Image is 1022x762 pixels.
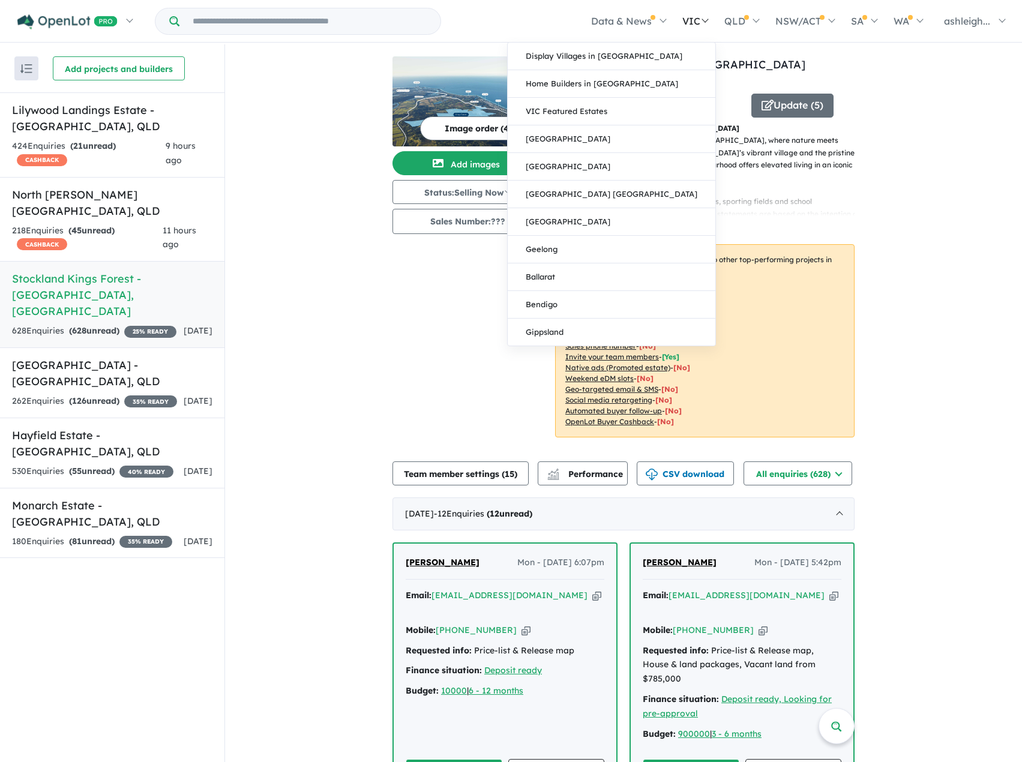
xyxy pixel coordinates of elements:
strong: Email: [643,590,669,601]
a: [GEOGRAPHIC_DATA] [508,208,715,236]
img: download icon [646,469,658,481]
button: Team member settings (15) [392,461,529,485]
span: 21 [73,140,83,151]
a: Display Villages in [GEOGRAPHIC_DATA] [508,43,715,70]
button: Copy [522,624,531,637]
span: [DATE] [184,325,212,336]
h5: Monarch Estate - [GEOGRAPHIC_DATA] , QLD [12,497,212,530]
span: 55 [72,466,82,476]
div: 530 Enquir ies [12,464,173,479]
span: 25% READY [124,326,176,338]
strong: ( unread) [69,395,119,406]
a: Deposit ready [484,665,542,676]
div: 424 Enquir ies [12,139,166,168]
strong: Finance situation: [406,665,482,676]
a: [PERSON_NAME] [643,556,717,570]
a: 6 - 12 months [469,685,523,696]
h5: Stockland Kings Forest - [GEOGRAPHIC_DATA] , [GEOGRAPHIC_DATA] [12,271,212,319]
span: [ Yes ] [662,352,679,361]
span: [No] [673,363,690,372]
img: bar-chart.svg [547,472,559,480]
a: Home Builders in [GEOGRAPHIC_DATA] [508,70,715,98]
span: Performance [549,469,623,479]
span: 11 hours ago [163,225,196,250]
span: 9 hours ago [166,140,196,166]
div: 180 Enquir ies [12,535,172,549]
span: [No] [637,374,654,383]
div: | [643,727,841,742]
u: Automated buyer follow-up [565,406,662,415]
a: Geelong [508,236,715,263]
a: Bendigo [508,291,715,319]
a: 3 - 6 months [712,728,762,739]
span: 35 % READY [119,536,172,548]
button: All enquiries (628) [744,461,852,485]
button: Performance [538,461,628,485]
div: [DATE] [392,497,855,531]
span: 40 % READY [119,466,173,478]
u: Invite your team members [565,352,659,361]
strong: ( unread) [68,225,115,236]
span: 12 [490,508,499,519]
span: 45 [71,225,82,236]
img: Stockland Kings Forest - Kings Forest [392,56,543,146]
span: [DATE] [184,395,212,406]
strong: Finance situation: [643,694,719,704]
span: 81 [72,536,82,547]
div: 262 Enquir ies [12,394,177,409]
span: ashleigh... [944,15,990,27]
u: Sales phone number [565,341,636,350]
span: [PERSON_NAME] [643,557,717,568]
h5: North [PERSON_NAME][GEOGRAPHIC_DATA] , QLD [12,187,212,219]
a: [EMAIL_ADDRESS][DOMAIN_NAME] [669,590,825,601]
div: Price-list & Release map, House & land packages, Vacant land from $785,000 [643,644,841,686]
span: [No] [661,385,678,394]
span: [PERSON_NAME] [406,557,479,568]
span: Mon - [DATE] 6:07pm [517,556,604,570]
a: 900000 [678,728,710,739]
a: [PHONE_NUMBER] [436,625,517,635]
a: Deposit ready, Looking for pre-approval [643,694,832,719]
button: Add images [392,151,543,175]
button: Copy [829,589,838,602]
span: Mon - [DATE] 5:42pm [754,556,841,570]
span: 126 [72,395,86,406]
u: Native ads (Promoted estate) [565,363,670,372]
span: [DATE] [184,536,212,547]
a: [GEOGRAPHIC_DATA] [GEOGRAPHIC_DATA] [508,181,715,208]
span: CASHBACK [17,238,67,250]
h5: [GEOGRAPHIC_DATA] - [GEOGRAPHIC_DATA] , QLD [12,357,212,389]
img: sort.svg [20,64,32,73]
strong: ( unread) [487,508,532,519]
div: Price-list & Release map [406,644,604,658]
strong: Budget: [643,728,676,739]
button: CSV download [637,461,734,485]
button: Update (5) [751,94,834,118]
button: Sales Number:??? [392,209,543,234]
strong: Requested info: [643,645,709,656]
button: Status:Selling Now [392,180,543,204]
div: | [406,684,604,698]
span: [ No ] [639,341,656,350]
button: Image order (4) [420,116,537,140]
span: [No] [657,417,674,426]
div: 218 Enquir ies [12,224,163,253]
span: [DATE] [184,466,212,476]
strong: Mobile: [643,625,673,635]
a: [GEOGRAPHIC_DATA] [508,125,715,153]
a: 10000 [441,685,467,696]
strong: ( unread) [69,466,115,476]
a: [PERSON_NAME] [406,556,479,570]
span: [No] [665,406,682,415]
img: Openlot PRO Logo White [17,14,118,29]
h5: Lilywood Landings Estate - [GEOGRAPHIC_DATA] , QLD [12,102,212,134]
span: [No] [655,395,672,404]
span: 628 [72,325,86,336]
strong: Requested info: [406,645,472,656]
